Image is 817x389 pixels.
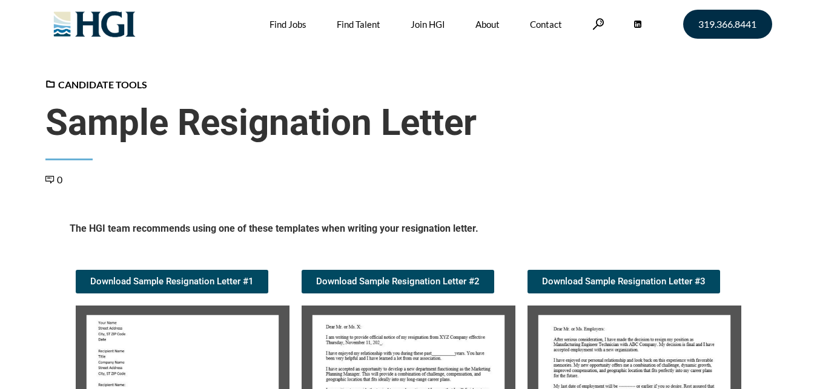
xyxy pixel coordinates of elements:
[698,19,756,29] span: 319.366.8441
[528,270,720,293] a: Download Sample Resignation Letter #3
[592,18,604,30] a: Search
[45,79,147,90] a: Candidate Tools
[45,174,62,185] a: 0
[302,270,494,293] a: Download Sample Resignation Letter #2
[542,277,706,286] span: Download Sample Resignation Letter #3
[316,277,480,286] span: Download Sample Resignation Letter #2
[76,270,268,293] a: Download Sample Resignation Letter #1
[70,222,748,240] h5: The HGI team recommends using one of these templates when writing your resignation letter.
[90,277,254,286] span: Download Sample Resignation Letter #1
[683,10,772,39] a: 319.366.8441
[45,101,772,145] span: Sample Resignation Letter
